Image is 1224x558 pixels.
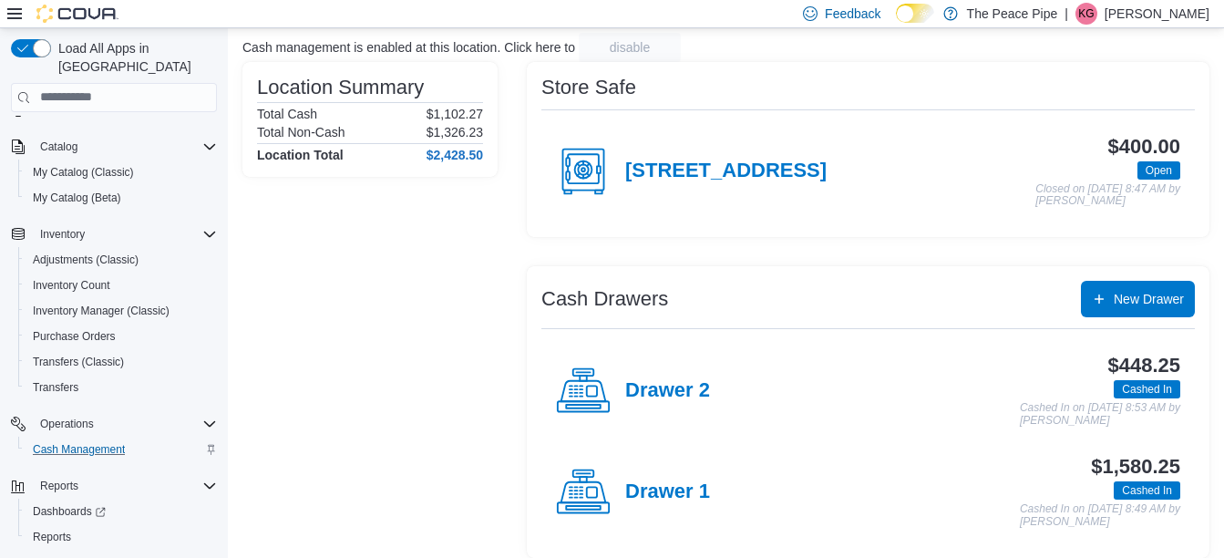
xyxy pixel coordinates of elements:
[1105,3,1209,25] p: [PERSON_NAME]
[1146,162,1172,179] span: Open
[33,304,170,318] span: Inventory Manager (Classic)
[33,223,217,245] span: Inventory
[1081,281,1195,317] button: New Drawer
[26,439,132,460] a: Cash Management
[26,325,217,347] span: Purchase Orders
[26,351,217,373] span: Transfers (Classic)
[26,249,146,271] a: Adjustments (Classic)
[257,107,317,121] h6: Total Cash
[1035,183,1180,208] p: Closed on [DATE] 8:47 AM by [PERSON_NAME]
[33,380,78,395] span: Transfers
[18,324,224,349] button: Purchase Orders
[18,437,224,462] button: Cash Management
[33,475,217,497] span: Reports
[257,125,345,139] h6: Total Non-Cash
[33,355,124,369] span: Transfers (Classic)
[26,274,118,296] a: Inventory Count
[36,5,118,23] img: Cova
[18,273,224,298] button: Inventory Count
[625,160,827,183] h4: [STREET_ADDRESS]
[18,247,224,273] button: Adjustments (Classic)
[33,442,125,457] span: Cash Management
[896,4,934,23] input: Dark Mode
[18,524,224,550] button: Reports
[26,300,217,322] span: Inventory Manager (Classic)
[541,288,668,310] h3: Cash Drawers
[26,501,113,522] a: Dashboards
[33,329,116,344] span: Purchase Orders
[610,38,650,57] span: disable
[541,77,636,98] h3: Store Safe
[1114,481,1180,500] span: Cashed In
[33,253,139,267] span: Adjustments (Classic)
[33,136,217,158] span: Catalog
[26,526,217,548] span: Reports
[26,325,123,347] a: Purchase Orders
[242,40,575,55] p: Cash management is enabled at this location. Click here to
[33,413,101,435] button: Operations
[33,475,86,497] button: Reports
[26,187,217,209] span: My Catalog (Beta)
[625,480,710,504] h4: Drawer 1
[1122,381,1172,398] span: Cashed In
[625,379,710,403] h4: Drawer 2
[1091,456,1180,478] h3: $1,580.25
[1078,3,1094,25] span: KG
[1122,482,1172,499] span: Cashed In
[427,148,483,162] h4: $2,428.50
[26,351,131,373] a: Transfers (Classic)
[26,161,217,183] span: My Catalog (Classic)
[1137,161,1180,180] span: Open
[26,501,217,522] span: Dashboards
[825,5,880,23] span: Feedback
[427,107,483,121] p: $1,102.27
[4,411,224,437] button: Operations
[4,222,224,247] button: Inventory
[40,479,78,493] span: Reports
[4,473,224,499] button: Reports
[579,33,681,62] button: disable
[51,39,217,76] span: Load All Apps in [GEOGRAPHIC_DATA]
[4,134,224,160] button: Catalog
[33,191,121,205] span: My Catalog (Beta)
[40,227,85,242] span: Inventory
[33,223,92,245] button: Inventory
[1114,380,1180,398] span: Cashed In
[1114,290,1184,308] span: New Drawer
[1020,503,1180,528] p: Cashed In on [DATE] 8:49 AM by [PERSON_NAME]
[33,504,106,519] span: Dashboards
[18,349,224,375] button: Transfers (Classic)
[967,3,1058,25] p: The Peace Pipe
[26,300,177,322] a: Inventory Manager (Classic)
[896,23,897,24] span: Dark Mode
[33,165,134,180] span: My Catalog (Classic)
[26,161,141,183] a: My Catalog (Classic)
[26,249,217,271] span: Adjustments (Classic)
[427,125,483,139] p: $1,326.23
[26,187,129,209] a: My Catalog (Beta)
[26,377,86,398] a: Transfers
[257,77,424,98] h3: Location Summary
[257,148,344,162] h4: Location Total
[40,417,94,431] span: Operations
[1108,355,1180,377] h3: $448.25
[18,160,224,185] button: My Catalog (Classic)
[33,530,71,544] span: Reports
[1075,3,1097,25] div: Katie Gordon
[26,377,217,398] span: Transfers
[18,185,224,211] button: My Catalog (Beta)
[1065,3,1068,25] p: |
[40,139,77,154] span: Catalog
[18,298,224,324] button: Inventory Manager (Classic)
[1108,136,1180,158] h3: $400.00
[1020,402,1180,427] p: Cashed In on [DATE] 8:53 AM by [PERSON_NAME]
[26,526,78,548] a: Reports
[18,499,224,524] a: Dashboards
[33,136,85,158] button: Catalog
[18,375,224,400] button: Transfers
[26,274,217,296] span: Inventory Count
[26,439,217,460] span: Cash Management
[33,278,110,293] span: Inventory Count
[33,413,217,435] span: Operations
